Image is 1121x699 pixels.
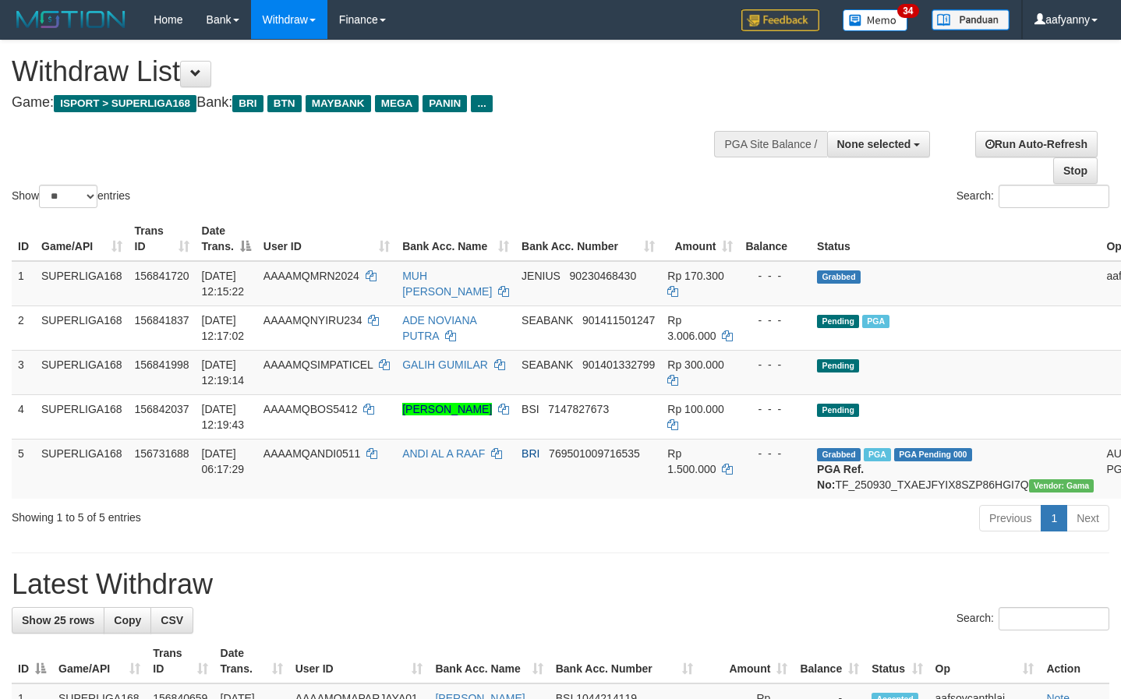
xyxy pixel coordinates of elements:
[12,217,35,261] th: ID
[12,439,35,499] td: 5
[35,350,129,394] td: SUPERLIGA168
[12,350,35,394] td: 3
[811,217,1100,261] th: Status
[39,185,97,208] select: Showentries
[1053,157,1098,184] a: Stop
[862,315,889,328] span: Marked by aafsengchandara
[35,305,129,350] td: SUPERLIGA168
[54,95,196,112] span: ISPORT > SUPERLIGA168
[423,95,467,112] span: PANIN
[932,9,1010,30] img: panduan.png
[699,639,794,683] th: Amount: activate to sort column ascending
[667,270,723,282] span: Rp 170.300
[202,403,245,431] span: [DATE] 12:19:43
[865,639,928,683] th: Status: activate to sort column ascending
[402,358,488,371] a: GALIH GUMILAR
[22,614,94,627] span: Show 25 rows
[550,639,699,683] th: Bank Acc. Number: activate to sort column ascending
[837,138,911,150] span: None selected
[12,503,455,525] div: Showing 1 to 5 of 5 entries
[827,131,931,157] button: None selected
[35,394,129,439] td: SUPERLIGA168
[267,95,302,112] span: BTN
[864,448,891,461] span: Marked by aafromsomean
[129,217,196,261] th: Trans ID: activate to sort column ascending
[114,614,141,627] span: Copy
[429,639,549,683] th: Bank Acc. Name: activate to sort column ascending
[402,403,492,415] a: [PERSON_NAME]
[135,403,189,415] span: 156842037
[135,447,189,460] span: 156731688
[817,270,861,284] span: Grabbed
[150,607,193,634] a: CSV
[375,95,419,112] span: MEGA
[739,217,811,261] th: Balance
[745,446,805,461] div: - - -
[817,315,859,328] span: Pending
[289,639,430,683] th: User ID: activate to sort column ascending
[957,607,1109,630] label: Search:
[12,8,130,31] img: MOTION_logo.png
[35,261,129,306] td: SUPERLIGA168
[52,639,147,683] th: Game/API: activate to sort column ascending
[661,217,739,261] th: Amount: activate to sort column ascending
[667,447,716,475] span: Rp 1.500.000
[999,185,1109,208] input: Search:
[12,394,35,439] td: 4
[263,358,373,371] span: AAAAMQSIMPATICEL
[999,607,1109,630] input: Search:
[745,357,805,372] div: - - -
[263,403,358,415] span: AAAAMQBOS5412
[12,305,35,350] td: 2
[161,614,183,627] span: CSV
[232,95,263,112] span: BRI
[522,358,573,371] span: SEABANK
[811,439,1100,499] td: TF_250930_TXAEJFYIX8SZP86HGI7Q
[12,56,732,87] h1: Withdraw List
[894,448,972,461] span: PGA Pending
[582,358,655,371] span: Copy 901401332799 to clipboard
[135,314,189,327] span: 156841837
[817,463,864,491] b: PGA Ref. No:
[667,358,723,371] span: Rp 300.000
[522,403,539,415] span: BSI
[12,185,130,208] label: Show entries
[957,185,1109,208] label: Search:
[12,569,1109,600] h1: Latest Withdraw
[1040,639,1109,683] th: Action
[35,217,129,261] th: Game/API: activate to sort column ascending
[817,359,859,372] span: Pending
[843,9,908,31] img: Button%20Memo.svg
[548,403,609,415] span: Copy 7147827673 to clipboard
[396,217,515,261] th: Bank Acc. Name: activate to sort column ascending
[714,131,826,157] div: PGA Site Balance /
[582,314,655,327] span: Copy 901411501247 to clipboard
[1029,479,1094,492] span: Vendor URL: https://trx31.1velocity.biz
[12,95,732,111] h4: Game: Bank:
[402,314,476,342] a: ADE NOVIANA PUTRA
[202,270,245,298] span: [DATE] 12:15:22
[402,447,485,460] a: ANDI AL A RAAF
[794,639,865,683] th: Balance: activate to sort column ascending
[135,358,189,371] span: 156841998
[135,270,189,282] span: 156841720
[515,217,661,261] th: Bank Acc. Number: activate to sort column ascending
[263,270,359,282] span: AAAAMQMRN2024
[196,217,257,261] th: Date Trans.: activate to sort column descending
[12,639,52,683] th: ID: activate to sort column descending
[897,4,918,18] span: 34
[522,447,539,460] span: BRI
[741,9,819,31] img: Feedback.jpg
[745,401,805,417] div: - - -
[975,131,1098,157] a: Run Auto-Refresh
[745,268,805,284] div: - - -
[471,95,492,112] span: ...
[263,314,362,327] span: AAAAMQNYIRU234
[35,439,129,499] td: SUPERLIGA168
[104,607,151,634] a: Copy
[402,270,492,298] a: MUH [PERSON_NAME]
[667,314,716,342] span: Rp 3.006.000
[929,639,1041,683] th: Op: activate to sort column ascending
[12,607,104,634] a: Show 25 rows
[306,95,371,112] span: MAYBANK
